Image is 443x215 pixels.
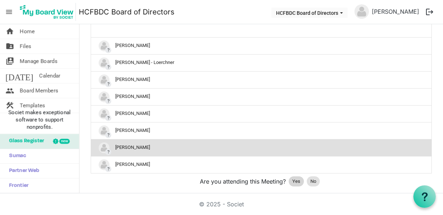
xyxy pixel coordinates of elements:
button: HCFBDC Board of Directors dropdownbutton [271,8,348,18]
span: No [310,178,316,185]
td: ?Lisa Gumb is template cell column header [91,88,431,105]
span: construction [5,98,14,113]
span: Templates [20,98,45,113]
div: new [59,139,70,144]
span: Files [20,39,31,53]
div: [PERSON_NAME] [99,40,424,51]
img: no-profile-picture.svg [99,125,109,136]
span: people [5,83,14,98]
span: ? [105,132,111,138]
span: Home [20,24,35,39]
div: [PERSON_NAME] [99,142,424,153]
a: © 2025 - Societ [199,201,244,208]
span: menu [2,5,16,19]
img: My Board View Logo [18,3,76,21]
span: ? [105,64,111,70]
span: Partner Web [5,164,39,178]
span: folder_shared [5,39,14,53]
td: ?Willemien Katerberg is template cell column header [91,156,431,173]
div: Yes [289,176,304,186]
img: no-profile-picture.svg [99,142,109,153]
span: switch_account [5,54,14,68]
img: no-profile-picture.svg [99,91,109,102]
span: Sumac [5,149,26,163]
span: home [5,24,14,39]
img: no-profile-picture.svg [99,159,109,170]
span: Board Members [20,83,58,98]
img: no-profile-picture.svg [99,108,109,119]
a: [PERSON_NAME] [369,4,422,19]
div: [PERSON_NAME] [99,108,424,119]
div: No [307,176,320,186]
span: Yes [292,178,300,185]
div: [PERSON_NAME] [99,125,424,136]
a: My Board View Logo [18,3,79,21]
td: ?Dave O'Reilly is template cell column header [91,71,431,88]
td: ?Dagny Pawlak - Loerchner is template cell column header [91,54,431,71]
span: ? [105,81,111,87]
div: [PERSON_NAME] [99,74,424,85]
td: ?RICHARD JENNISON is template cell column header [91,139,431,156]
span: ? [105,115,111,121]
td: ?Chris Allan is template cell column header [91,38,431,54]
span: Manage Boards [20,54,57,68]
span: ? [105,98,111,104]
span: Are you attending this Meeting? [200,177,286,186]
span: ? [105,47,111,53]
span: ? [105,166,111,172]
div: [PERSON_NAME] [99,159,424,170]
div: [PERSON_NAME] - Loerchner [99,57,424,68]
img: no-profile-picture.svg [99,40,109,51]
img: no-profile-picture.svg [99,74,109,85]
span: [DATE] [5,69,33,83]
span: ? [105,149,111,155]
td: ?Michael Harrison is template cell column header [91,122,431,139]
img: no-profile-picture.svg [354,4,369,19]
span: Societ makes exceptional software to support nonprofits. [3,109,76,130]
td: ?Marg Deichert is template cell column header [91,105,431,122]
span: Calendar [39,69,60,83]
a: HCFBDC Board of Directors [79,5,175,19]
span: Frontier [5,179,29,193]
div: [PERSON_NAME] [99,91,424,102]
button: logout [422,4,437,20]
span: Glass Register [5,134,44,149]
img: no-profile-picture.svg [99,57,109,68]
